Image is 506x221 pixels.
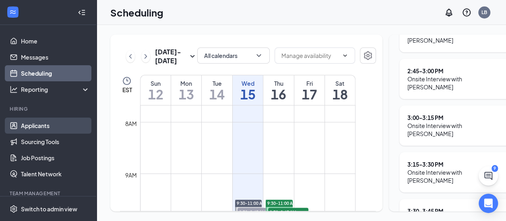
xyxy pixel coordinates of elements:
div: Wed [233,79,263,87]
a: October 13, 2025 [171,75,201,105]
span: EST [122,86,132,94]
svg: ChatActive [483,171,493,181]
div: Sun [140,79,171,87]
button: ChevronRight [141,50,150,62]
a: Talent Network [21,166,90,182]
svg: Collapse [78,8,86,17]
div: 8am [124,119,138,128]
div: Switch to admin view [21,205,77,213]
span: 9:30-11:00 AM [267,200,296,206]
h1: 16 [263,87,293,101]
h3: [DATE] - [DATE] [155,48,188,65]
h1: 18 [325,87,355,101]
a: October 17, 2025 [294,75,324,105]
a: October 14, 2025 [202,75,232,105]
div: Fri [294,79,324,87]
div: Open Intercom Messenger [479,194,498,213]
svg: ChevronLeft [126,52,134,61]
a: Messages [21,49,90,65]
a: Job Postings [21,150,90,166]
div: 9am [124,171,138,180]
span: 9:30-9:45 AM [268,208,308,216]
div: Mon [171,79,201,87]
h1: Scheduling [110,6,163,19]
div: Reporting [21,85,90,93]
div: Tue [202,79,232,87]
button: ChevronLeft [126,50,135,62]
h1: 14 [202,87,232,101]
input: Manage availability [281,51,339,60]
a: October 16, 2025 [263,75,293,105]
svg: SmallChevronDown [188,52,197,61]
a: Sourcing Tools [21,134,90,150]
svg: Clock [122,76,132,86]
a: Scheduling [21,65,90,81]
div: Thu [263,79,293,87]
svg: ChevronDown [255,52,263,60]
div: LB [481,9,487,16]
svg: WorkstreamLogo [9,8,17,16]
button: Settings [360,48,376,64]
a: October 12, 2025 [140,75,171,105]
svg: ChevronRight [142,52,150,61]
div: Sat [325,79,355,87]
button: All calendarsChevronDown [197,48,270,64]
div: 9 [492,165,498,172]
span: 9:30-9:45 AM [238,208,278,216]
h1: 15 [233,87,263,101]
a: Applicants [21,118,90,134]
h1: 17 [294,87,324,101]
svg: ChevronDown [342,52,348,59]
a: October 18, 2025 [325,75,355,105]
a: Home [21,33,90,49]
svg: Analysis [10,85,18,93]
a: October 15, 2025 [233,75,263,105]
svg: QuestionInfo [462,8,471,17]
h1: 13 [171,87,201,101]
h1: 12 [140,87,171,101]
a: Settings [360,48,376,65]
span: 9:30-11:00 AM [237,200,266,206]
svg: Settings [10,205,18,213]
div: Team Management [10,190,88,197]
button: ChatActive [479,166,498,186]
svg: Settings [363,51,373,60]
svg: Notifications [444,8,454,17]
div: Hiring [10,105,88,112]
